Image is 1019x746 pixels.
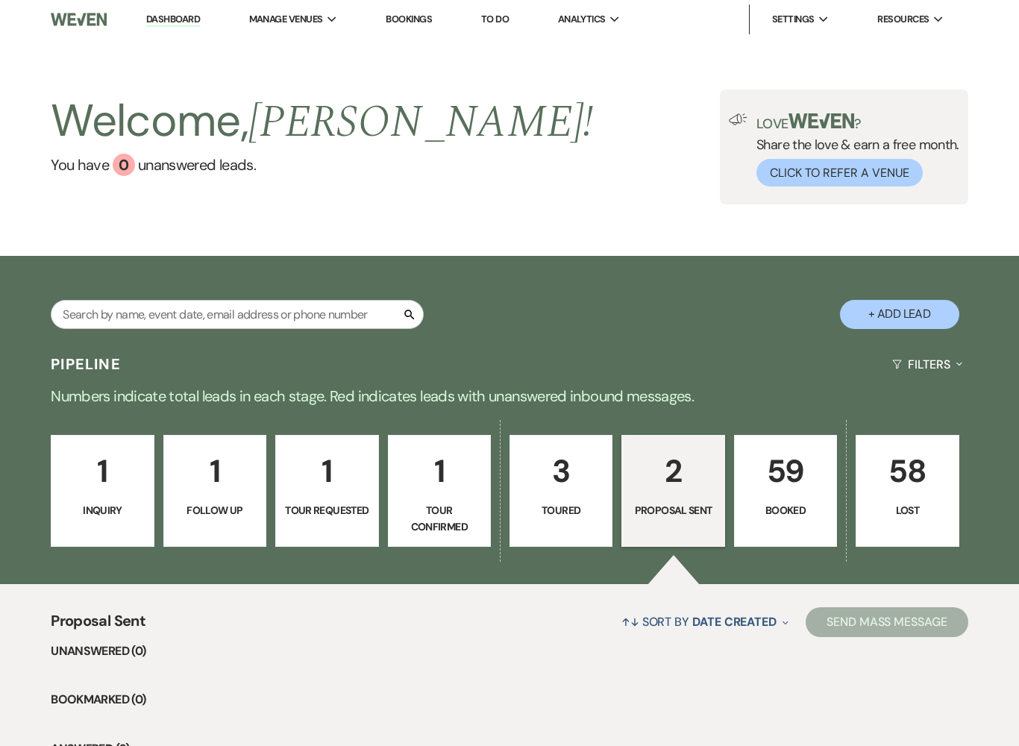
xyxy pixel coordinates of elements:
[788,113,855,128] img: weven-logo-green.svg
[248,88,593,157] span: [PERSON_NAME] !
[51,609,145,642] span: Proposal Sent
[60,502,144,518] p: Inquiry
[840,300,959,329] button: + Add Lead
[877,12,929,27] span: Resources
[113,154,135,176] div: 0
[509,435,612,547] a: 3Toured
[51,642,968,661] li: Unanswered (0)
[146,13,200,27] a: Dashboard
[744,502,827,518] p: Booked
[631,446,715,496] p: 2
[519,446,603,496] p: 3
[772,12,815,27] span: Settings
[163,435,266,547] a: 1Follow Up
[386,13,432,25] a: Bookings
[621,435,724,547] a: 2Proposal Sent
[60,446,144,496] p: 1
[692,614,777,630] span: Date Created
[734,435,837,547] a: 59Booked
[51,354,121,374] h3: Pipeline
[173,502,257,518] p: Follow Up
[285,502,369,518] p: Tour Requested
[249,12,323,27] span: Manage Venues
[558,12,606,27] span: Analytics
[756,159,923,186] button: Click to Refer a Venue
[729,113,747,125] img: loud-speaker-illustration.svg
[51,435,154,547] a: 1Inquiry
[806,607,968,637] button: Send Mass Message
[865,502,949,518] p: Lost
[744,446,827,496] p: 59
[398,446,481,496] p: 1
[747,113,959,186] div: Share the love & earn a free month.
[519,502,603,518] p: Toured
[756,113,959,131] p: Love ?
[621,614,639,630] span: ↑↓
[388,435,491,547] a: 1Tour Confirmed
[886,345,968,384] button: Filters
[398,502,481,536] p: Tour Confirmed
[631,502,715,518] p: Proposal Sent
[615,602,794,642] button: Sort By Date Created
[51,300,424,329] input: Search by name, event date, email address or phone number
[51,4,107,35] img: Weven Logo
[51,154,593,176] a: You have 0 unanswered leads.
[51,690,968,709] li: Bookmarked (0)
[275,435,378,547] a: 1Tour Requested
[285,446,369,496] p: 1
[481,13,509,25] a: To Do
[51,90,593,154] h2: Welcome,
[856,435,959,547] a: 58Lost
[173,446,257,496] p: 1
[865,446,949,496] p: 58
